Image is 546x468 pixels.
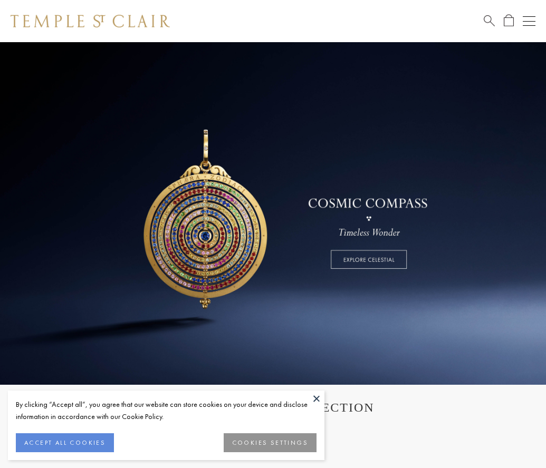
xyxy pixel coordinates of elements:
div: By clicking “Accept all”, you agree that our website can store cookies on your device and disclos... [16,398,317,423]
button: Open navigation [523,15,535,27]
a: Search [484,14,495,27]
img: Temple St. Clair [11,15,170,27]
button: COOKIES SETTINGS [224,433,317,452]
a: Open Shopping Bag [504,14,514,27]
button: ACCEPT ALL COOKIES [16,433,114,452]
